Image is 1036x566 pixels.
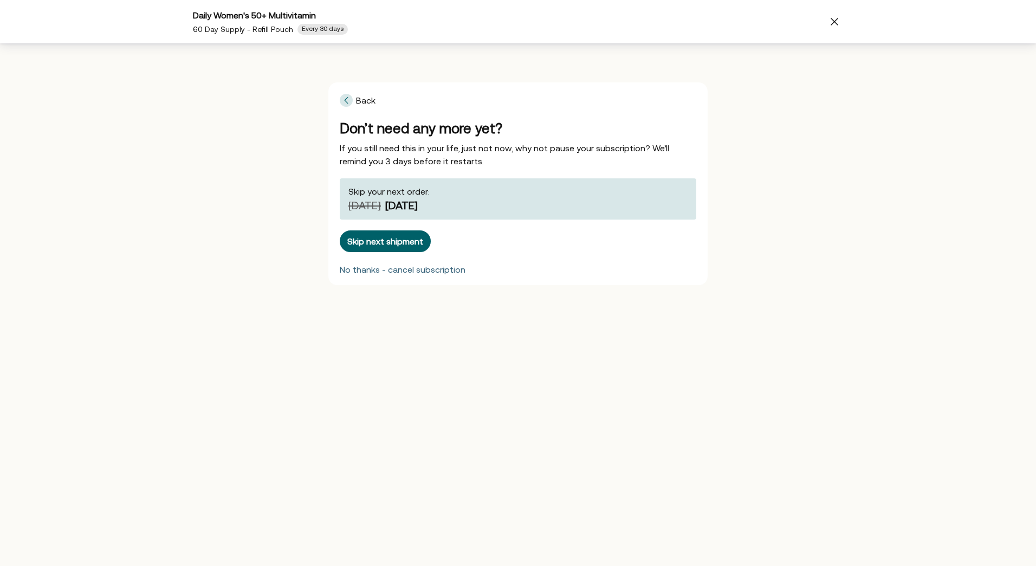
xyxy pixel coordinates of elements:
[340,94,375,107] span: Back
[348,186,430,196] span: Skip your next order:
[347,237,423,246] div: Skip next shipment
[340,230,431,252] button: Skip next shipment
[193,10,316,20] span: Daily Women's 50+ Multivitamin
[340,265,465,274] div: No thanks - cancel subscription
[193,25,293,34] span: 60 Day Supply - Refill Pouch
[356,95,375,105] span: Back
[340,120,696,137] div: Don’t need any more yet?
[348,199,381,211] span: [DATE]
[302,25,344,34] span: Every 30 days
[385,199,418,211] span: [DATE]
[340,143,669,166] span: If you still need this in your life, just not now, why not pause your subscription? We’ll remind ...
